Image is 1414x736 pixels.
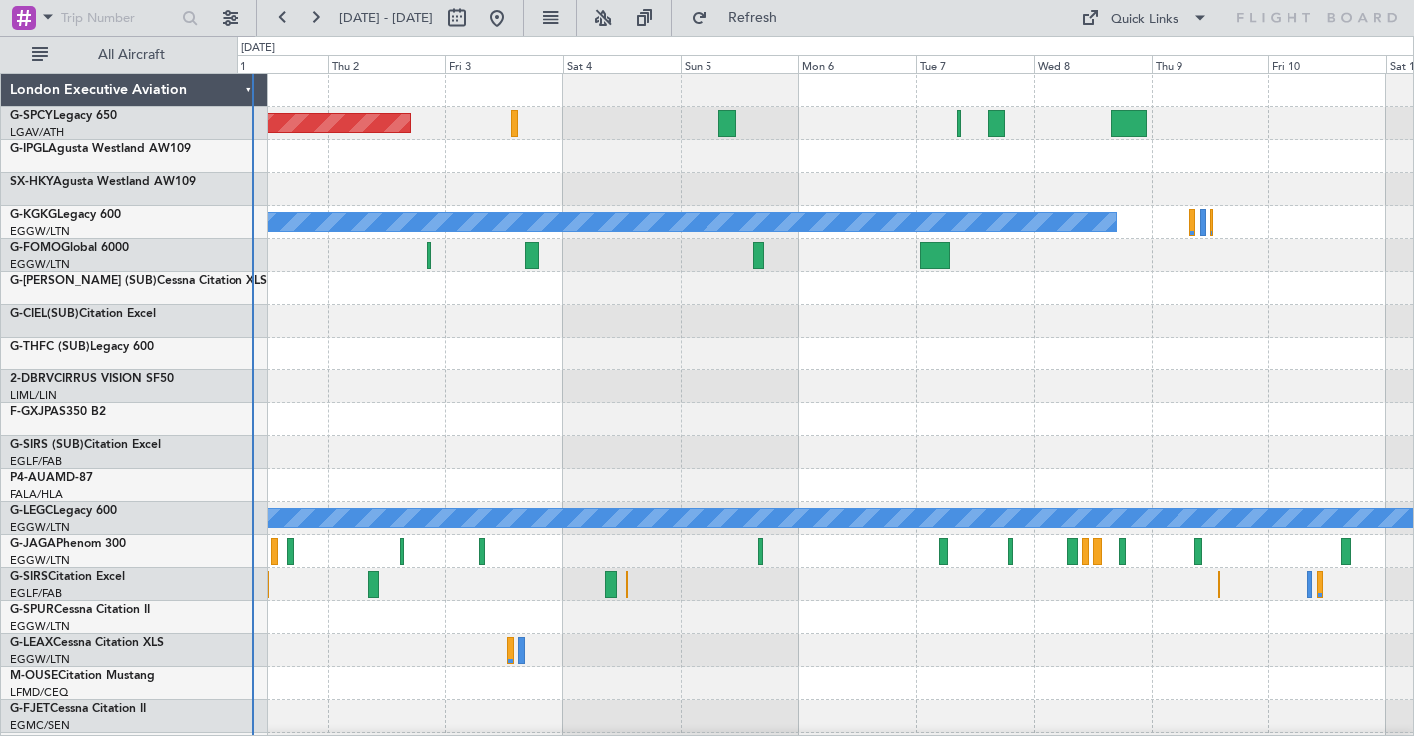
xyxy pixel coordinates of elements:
[10,176,196,188] a: SX-HKYAgusta Westland AW109
[10,718,70,733] a: EGMC/SEN
[10,586,62,601] a: EGLF/FAB
[10,604,150,616] a: G-SPURCessna Citation II
[10,472,93,484] a: P4-AUAMD-87
[916,55,1034,73] div: Tue 7
[10,341,90,353] span: G-THFC (SUB)
[10,209,121,221] a: G-KGKGLegacy 600
[10,703,146,715] a: G-FJETCessna Citation II
[52,48,211,62] span: All Aircraft
[328,55,446,73] div: Thu 2
[10,308,79,320] span: G-CIEL(SUB)
[10,505,117,517] a: G-LEGCLegacy 600
[10,275,267,287] a: G-[PERSON_NAME] (SUB)Cessna Citation XLS
[10,308,156,320] a: G-CIEL(SUB)Citation Excel
[10,685,68,700] a: LFMD/CEQ
[1071,2,1218,34] button: Quick Links
[10,670,58,682] span: M-OUSE
[10,406,50,418] span: F-GXJP
[10,520,70,535] a: EGGW/LTN
[211,55,328,73] div: Wed 1
[711,11,795,25] span: Refresh
[10,487,63,502] a: FALA/HLA
[10,439,161,451] a: G-SIRS (SUB)Citation Excel
[10,143,48,155] span: G-IPGL
[22,39,217,71] button: All Aircraft
[10,472,55,484] span: P4-AUA
[10,242,129,254] a: G-FOMOGlobal 6000
[798,55,916,73] div: Mon 6
[10,637,164,649] a: G-LEAXCessna Citation XLS
[10,505,53,517] span: G-LEGC
[10,406,106,418] a: F-GXJPAS350 B2
[1268,55,1386,73] div: Fri 10
[10,454,62,469] a: EGLF/FAB
[682,2,801,34] button: Refresh
[10,143,191,155] a: G-IPGLAgusta Westland AW109
[61,3,176,33] input: Trip Number
[10,242,61,254] span: G-FOMO
[10,553,70,568] a: EGGW/LTN
[10,110,117,122] a: G-SPCYLegacy 650
[10,652,70,667] a: EGGW/LTN
[1152,55,1269,73] div: Thu 9
[10,538,126,550] a: G-JAGAPhenom 300
[10,619,70,634] a: EGGW/LTN
[10,373,54,385] span: 2-DBRV
[10,604,54,616] span: G-SPUR
[681,55,798,73] div: Sun 5
[10,373,174,385] a: 2-DBRVCIRRUS VISION SF50
[1111,10,1178,30] div: Quick Links
[1034,55,1152,73] div: Wed 8
[10,224,70,239] a: EGGW/LTN
[10,209,57,221] span: G-KGKG
[10,670,155,682] a: M-OUSECitation Mustang
[10,125,64,140] a: LGAV/ATH
[10,110,53,122] span: G-SPCY
[10,388,57,403] a: LIML/LIN
[10,275,157,287] span: G-[PERSON_NAME] (SUB)
[10,703,50,715] span: G-FJET
[241,40,275,57] div: [DATE]
[445,55,563,73] div: Fri 3
[339,9,433,27] span: [DATE] - [DATE]
[10,571,125,583] a: G-SIRSCitation Excel
[563,55,681,73] div: Sat 4
[10,439,84,451] span: G-SIRS (SUB)
[10,341,154,353] a: G-THFC (SUB)Legacy 600
[10,257,70,272] a: EGGW/LTN
[10,176,53,188] span: SX-HKY
[10,538,56,550] span: G-JAGA
[10,571,48,583] span: G-SIRS
[10,637,53,649] span: G-LEAX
